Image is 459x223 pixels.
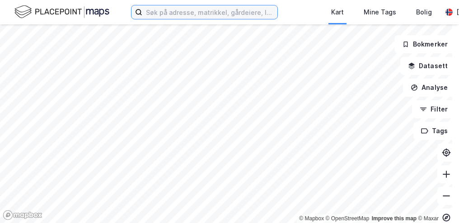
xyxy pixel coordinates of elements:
[414,180,459,223] iframe: Chat Widget
[142,5,277,19] input: Søk på adresse, matrikkel, gårdeiere, leietakere eller personer
[364,7,396,18] div: Mine Tags
[14,4,109,20] img: logo.f888ab2527a4732fd821a326f86c7f29.svg
[416,7,432,18] div: Bolig
[331,7,344,18] div: Kart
